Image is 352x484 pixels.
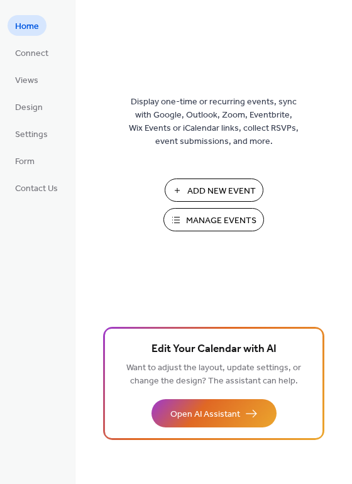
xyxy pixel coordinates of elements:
button: Manage Events [163,208,264,231]
a: Home [8,15,47,36]
span: Form [15,155,35,168]
a: Contact Us [8,177,65,198]
span: Contact Us [15,182,58,195]
a: Form [8,150,42,171]
a: Views [8,69,46,90]
a: Connect [8,42,56,63]
span: Add New Event [187,185,256,198]
button: Open AI Assistant [151,399,277,427]
a: Settings [8,123,55,144]
span: Home [15,20,39,33]
span: Open AI Assistant [170,408,240,421]
span: Settings [15,128,48,141]
a: Design [8,96,50,117]
span: Connect [15,47,48,60]
button: Add New Event [165,179,263,202]
span: Manage Events [186,214,256,228]
span: Display one-time or recurring events, sync with Google, Outlook, Zoom, Eventbrite, Wix Events or ... [129,96,299,148]
span: Design [15,101,43,114]
span: Edit Your Calendar with AI [151,341,277,358]
span: Views [15,74,38,87]
span: Want to adjust the layout, update settings, or change the design? The assistant can help. [126,360,301,390]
